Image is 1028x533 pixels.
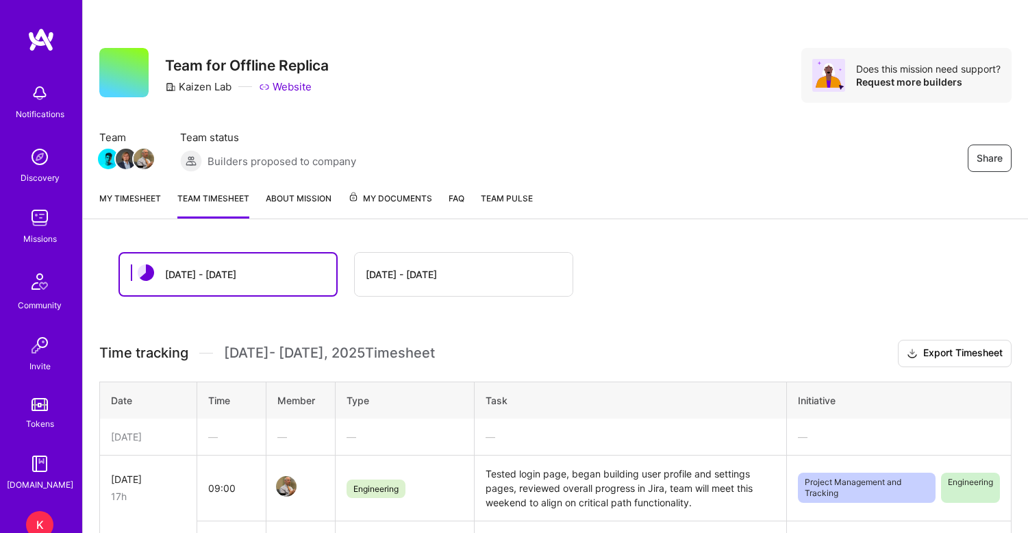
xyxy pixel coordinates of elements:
a: Team Member Avatar [277,475,295,498]
img: teamwork [26,204,53,232]
a: Team Member Avatar [99,147,117,171]
div: Tokens [26,417,54,431]
span: Engineering [347,480,405,498]
span: Engineering [941,473,1000,503]
span: [DATE] - [DATE] , 2025 Timesheet [224,345,435,362]
img: Team Member Avatar [116,149,136,169]
div: — [347,430,463,444]
span: My Documents [348,191,432,206]
img: discovery [26,143,53,171]
a: Team Member Avatar [135,147,153,171]
img: status icon [138,264,154,281]
th: Time [197,382,266,419]
a: About Mission [266,191,331,219]
div: — [798,430,1000,444]
i: icon CompanyGray [165,82,176,92]
img: Builders proposed to company [180,150,202,172]
div: Kaizen Lab [165,79,231,94]
div: — [208,430,255,444]
span: Builders proposed to company [208,154,356,169]
span: Team [99,130,153,145]
td: 09:00 [197,455,266,521]
a: Team timesheet [177,191,249,219]
div: — [277,430,324,444]
div: Invite [29,359,51,373]
div: — [486,430,775,444]
div: [DATE] - [DATE] [366,267,437,282]
img: Community [23,265,56,298]
div: [DATE] [111,430,186,444]
div: Discovery [21,171,60,185]
span: Share [977,151,1003,165]
span: Team status [180,130,356,145]
button: Share [968,145,1012,172]
a: My timesheet [99,191,161,219]
i: icon Download [907,347,918,361]
a: FAQ [449,191,464,219]
span: Project Management and Tracking [798,473,936,503]
div: Notifications [16,107,64,121]
div: Request more builders [856,75,1001,88]
a: Team Pulse [481,191,533,219]
th: Member [266,382,336,419]
th: Type [336,382,475,419]
img: tokens [32,398,48,411]
a: Website [259,79,312,94]
th: Task [474,382,786,419]
span: Time tracking [99,345,188,362]
img: Avatar [812,59,845,92]
div: Community [18,298,62,312]
img: Invite [26,332,53,359]
img: Team Member Avatar [98,149,118,169]
span: Team Pulse [481,193,533,203]
img: Team Member Avatar [134,149,154,169]
h3: Team for Offline Replica [165,57,329,74]
div: [DOMAIN_NAME] [7,478,73,492]
div: 17h [111,489,186,504]
img: guide book [26,450,53,478]
th: Date [100,382,197,419]
img: Team Member Avatar [276,476,297,497]
img: logo [27,27,55,52]
td: Tested login page, began building user profile and settings pages, reviewed overall progress in J... [474,455,786,521]
div: Does this mission need support? [856,62,1001,75]
th: Initiative [786,382,1011,419]
div: Missions [23,232,57,246]
div: [DATE] - [DATE] [165,267,236,282]
div: [DATE] [111,472,186,486]
a: My Documents [348,191,432,219]
img: bell [26,79,53,107]
button: Export Timesheet [898,340,1012,367]
a: Team Member Avatar [117,147,135,171]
